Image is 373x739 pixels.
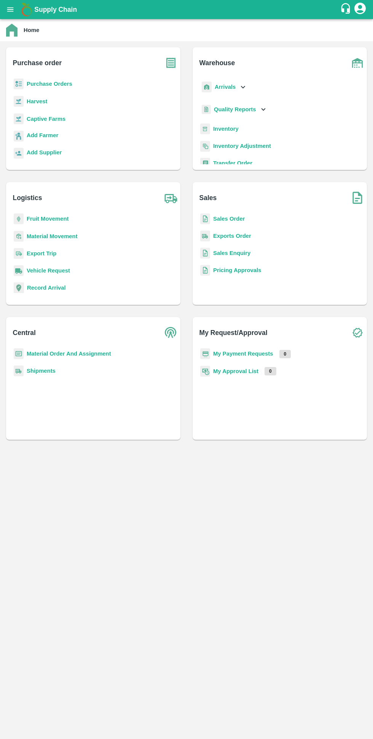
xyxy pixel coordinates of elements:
a: Material Movement [27,233,78,239]
img: soSales [348,188,367,207]
a: Add Farmer [27,131,58,141]
img: shipments [14,365,24,377]
b: Add Supplier [27,149,62,155]
img: payment [200,348,210,359]
a: Material Order And Assignment [27,351,111,357]
div: customer-support [340,3,353,16]
img: purchase [161,53,180,72]
b: Purchase order [13,58,62,68]
b: Home [24,27,39,33]
a: Captive Farms [27,116,65,122]
img: shipments [200,231,210,242]
img: home [6,24,18,37]
a: Sales Order [213,216,245,222]
img: sales [200,213,210,224]
img: reciept [14,79,24,90]
a: Harvest [27,98,47,104]
img: centralMaterial [14,348,24,359]
img: central [161,323,180,342]
img: whTransfer [200,158,210,169]
img: vehicle [14,265,24,276]
a: Vehicle Request [27,268,70,274]
a: Export Trip [27,250,56,256]
img: material [14,231,24,242]
a: Shipments [27,368,56,374]
img: truck [161,188,180,207]
img: supplier [14,148,24,159]
b: Quality Reports [214,106,256,112]
img: check [348,323,367,342]
button: open drawer [2,1,19,18]
b: Warehouse [199,58,235,68]
img: delivery [14,248,24,259]
a: Supply Chain [34,4,340,15]
img: warehouse [348,53,367,72]
b: My Request/Approval [199,327,268,338]
img: qualityReport [202,105,211,114]
b: Add Farmer [27,132,58,138]
b: Logistics [13,192,42,203]
b: Supply Chain [34,6,77,13]
b: Arrivals [215,84,236,90]
img: approval [200,365,210,377]
div: account of current user [353,2,367,18]
img: whArrival [202,82,212,93]
a: Purchase Orders [27,81,72,87]
img: recordArrival [14,282,24,293]
p: 0 [279,350,291,358]
a: My Approval List [213,368,258,374]
a: Inventory Adjustment [213,143,271,149]
img: fruit [14,213,24,224]
a: Fruit Movement [27,216,69,222]
img: logo [19,2,34,17]
b: Central [13,327,36,338]
a: Transfer Order [213,160,252,166]
img: harvest [14,96,24,107]
a: Exports Order [213,233,251,239]
a: Record Arrival [27,285,66,291]
a: Add Supplier [27,148,62,159]
a: My Payment Requests [213,351,273,357]
b: Sales [199,192,217,203]
img: whInventory [200,123,210,135]
img: farmer [14,131,24,142]
div: Arrivals [200,79,247,96]
img: sales [200,265,210,276]
img: harvest [14,113,24,125]
img: sales [200,248,210,259]
a: Inventory [213,126,239,132]
p: 0 [265,367,276,375]
img: inventory [200,141,210,152]
a: Pricing Approvals [213,267,261,273]
div: Quality Reports [200,102,268,117]
a: Sales Enquiry [213,250,250,256]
